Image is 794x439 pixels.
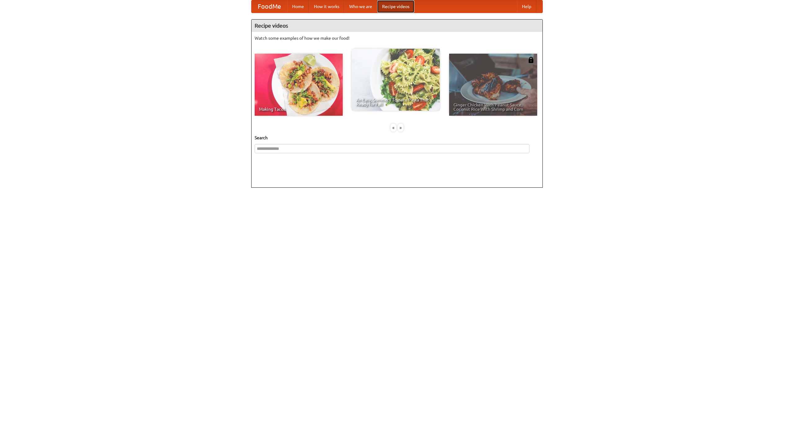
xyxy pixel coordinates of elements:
a: FoodMe [252,0,287,13]
div: « [390,124,396,132]
span: An Easy, Summery Tomato Pasta That's Ready for Fall [356,98,435,106]
a: Recipe videos [377,0,414,13]
div: » [398,124,404,132]
span: Making Tacos [259,107,338,111]
a: Making Tacos [255,54,343,116]
h5: Search [255,135,539,141]
a: Home [287,0,309,13]
a: An Easy, Summery Tomato Pasta That's Ready for Fall [352,49,440,111]
p: Watch some examples of how we make our food! [255,35,539,41]
img: 483408.png [528,57,534,63]
a: How it works [309,0,344,13]
a: Help [517,0,536,13]
h4: Recipe videos [252,20,542,32]
a: Who we are [344,0,377,13]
